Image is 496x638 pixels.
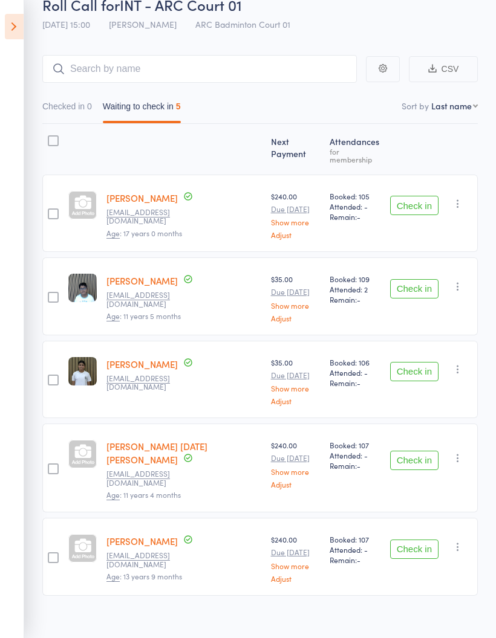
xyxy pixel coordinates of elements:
button: Check in [390,196,439,215]
span: - [357,378,361,388]
span: Remain: [330,211,380,222]
span: : 17 years 0 months [106,228,182,239]
div: Next Payment [266,129,325,169]
a: Adjust [271,397,321,405]
span: Booked: 107 [330,440,380,450]
span: Remain: [330,460,380,471]
a: [PERSON_NAME] [106,274,178,287]
span: : 11 years 4 months [106,489,181,500]
img: image1750465366.png [68,357,97,385]
span: Attended: 2 [330,284,380,294]
a: [PERSON_NAME] [106,192,178,204]
button: Waiting to check in5 [103,95,181,123]
small: jayaraja590@gmail.com [106,469,185,487]
span: Remain: [330,378,380,388]
a: [PERSON_NAME] [DATE][PERSON_NAME] [106,440,207,466]
label: Sort by [402,100,429,112]
button: Check in [390,451,439,470]
button: CSV [409,56,478,82]
a: Show more [271,562,321,570]
a: Show more [271,468,321,475]
a: Adjust [271,231,321,239]
button: Check in [390,362,439,381]
a: Show more [271,384,321,392]
button: Check in [390,540,439,559]
input: Search by name [42,55,357,83]
span: - [357,211,361,222]
div: $240.00 [271,440,321,488]
span: - [357,460,361,471]
div: $35.00 [271,357,321,405]
span: Remain: [330,555,380,565]
div: Last name [431,100,472,112]
span: Attended: - [330,201,380,211]
small: ramanaison@gmail.com [106,208,185,225]
span: Booked: 106 [330,357,380,367]
button: Check in [390,279,439,298]
small: Due [DATE] [271,371,321,379]
div: for membership [330,147,380,163]
span: [PERSON_NAME] [109,18,177,30]
a: Adjust [271,480,321,488]
small: bhimunivijay@gmail.com [106,291,185,308]
span: - [357,294,361,304]
a: Adjust [271,575,321,582]
small: Due [DATE] [271,288,321,296]
span: Attended: - [330,544,380,555]
small: prabhu.mb@gmail.com [106,374,185,391]
a: Show more [271,301,321,309]
span: Attended: - [330,450,380,460]
span: : 13 years 9 months [106,571,182,582]
a: Show more [271,218,321,226]
div: $240.00 [271,191,321,239]
div: 0 [87,101,92,111]
div: $240.00 [271,534,321,582]
small: tgprashanth@gmail.com [106,551,185,569]
span: - [357,555,361,565]
small: Due [DATE] [271,548,321,556]
a: [PERSON_NAME] [106,535,178,547]
span: ARC Badminton Court 01 [195,18,290,30]
span: Booked: 109 [330,274,380,284]
div: $35.00 [271,274,321,321]
a: [PERSON_NAME] [106,358,178,370]
div: 5 [176,101,181,111]
button: Checked in0 [42,95,92,123]
div: Atten­dances [325,129,385,169]
span: Attended: - [330,367,380,378]
span: Remain: [330,294,380,304]
span: Booked: 107 [330,534,380,544]
span: Booked: 105 [330,191,380,201]
small: Due [DATE] [271,205,321,213]
img: image1754842017.png [68,274,97,302]
small: Due [DATE] [271,454,321,462]
span: [DATE] 15:00 [42,18,90,30]
span: : 11 years 5 months [106,311,181,321]
a: Adjust [271,314,321,322]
